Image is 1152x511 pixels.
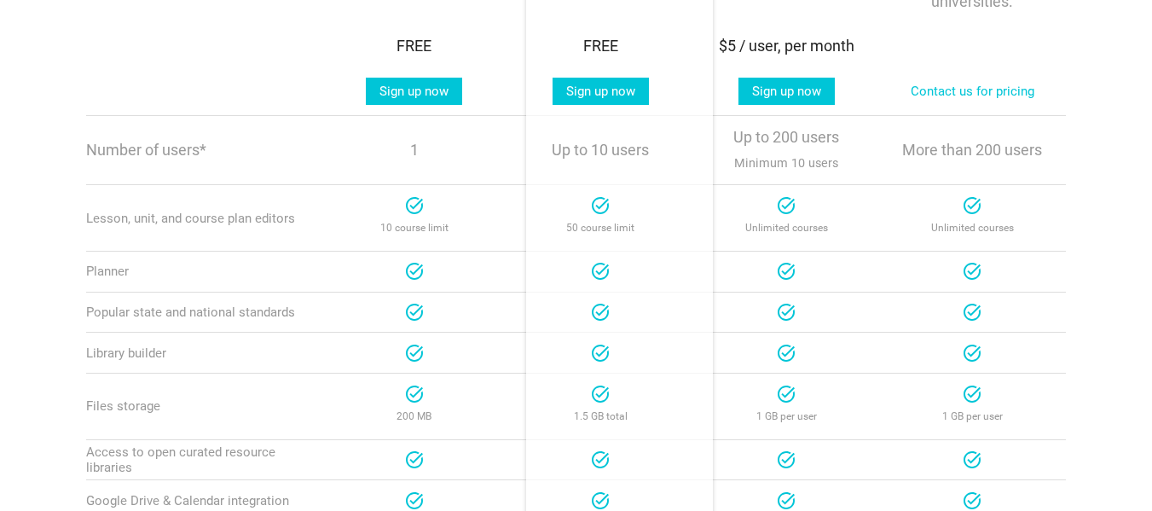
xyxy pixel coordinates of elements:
div: Files storage [86,398,321,414]
p: 1.5 GB total [518,404,684,429]
a: Sign up now [553,78,649,105]
div: Library builder [86,346,321,361]
a: Contact us for pricing [897,78,1048,105]
p: Up to 10 users [518,138,684,163]
p: 1 GB per user [703,404,870,429]
p: 1 GB per user [889,404,1056,429]
div: $5 / user, per month [703,34,870,59]
p: Number of users* [86,142,321,158]
p: 200 MB [331,404,497,429]
div: Planner [86,264,321,279]
a: Sign up now [366,78,462,105]
span: Minimum 10 users [734,152,838,175]
p: 10 course limit [331,216,497,241]
p: Unlimited courses [889,216,1056,241]
p: Up to 200 users [703,125,870,175]
div: Lesson, unit, and course plan editors [86,211,321,226]
p: 1 [331,138,497,163]
div: FREE [518,34,684,59]
a: Sign up now [738,78,835,105]
div: Popular state and national standards [86,305,321,320]
div: Google Drive & Calendar integration [86,493,321,508]
p: Unlimited courses [703,216,870,241]
p: 50 course limit [518,216,684,241]
div: FREE [331,34,497,59]
div: Access to open curated resource libraries [86,444,321,475]
p: More than 200 users [889,138,1056,163]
